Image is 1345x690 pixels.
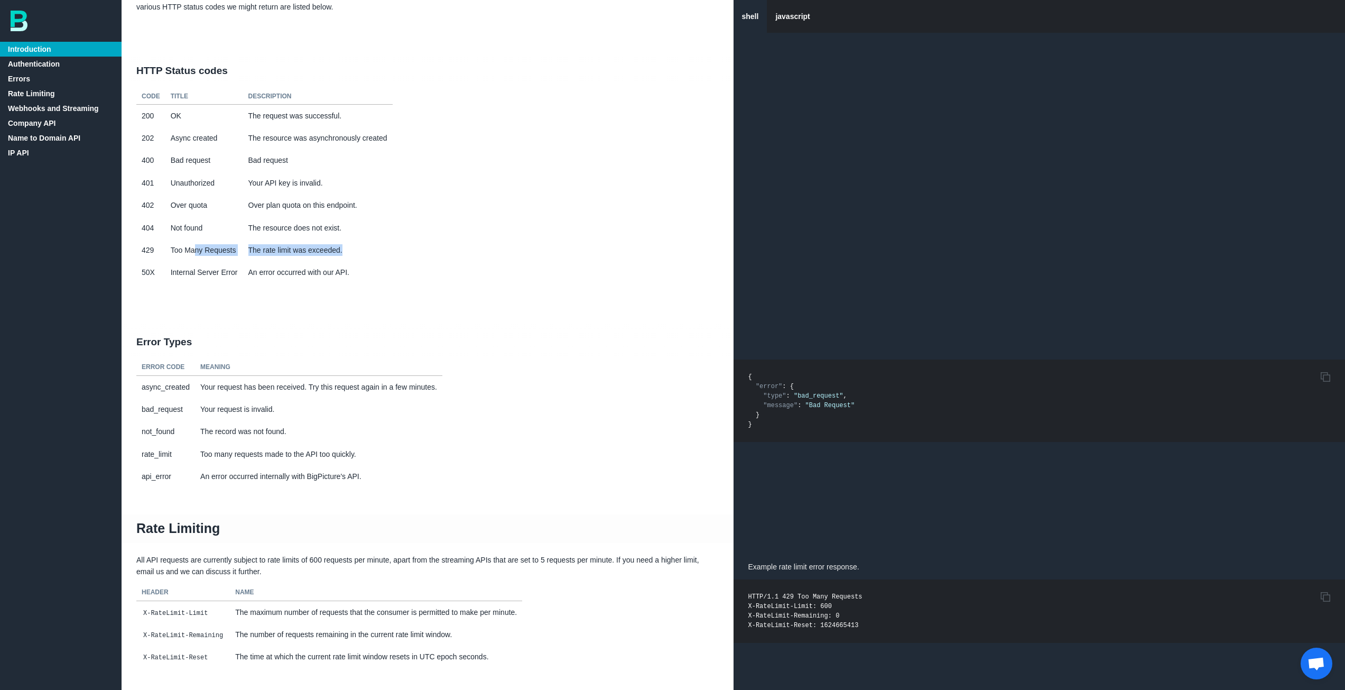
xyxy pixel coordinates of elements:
[748,373,752,381] span: {
[136,398,195,420] td: bad_request
[756,383,782,390] span: "error"
[230,601,522,623] td: The maximum number of requests that the consumer is permitted to make per minute.
[165,104,243,127] td: OK
[230,623,522,646] td: The number of requests remaining in the current rate limit window.
[805,402,855,409] span: "Bad Request"
[243,127,393,149] td: The resource was asynchronously created
[195,465,442,487] td: An error occurred internally with BigPicture's API.
[136,420,195,443] td: not_found
[763,402,797,409] span: "message"
[797,402,801,409] span: :
[243,172,393,194] td: Your API key is invalid.
[136,443,195,465] td: rate_limit
[195,360,442,375] th: Meaning
[136,127,165,149] td: 202
[243,104,393,127] td: The request was successful.
[195,420,442,443] td: The record was not found.
[782,383,786,390] span: :
[122,53,734,89] h2: HTTP Status codes
[11,11,27,31] img: bp-logo-B-teal.svg
[230,646,522,668] td: The time at which the current rate limit window resets in UTC epoch seconds.
[142,608,209,619] code: X-RateLimit-Limit
[165,127,243,149] td: Async created
[763,392,786,400] span: "type"
[136,217,165,239] td: 404
[136,89,165,105] th: Code
[748,593,862,629] code: HTTP/1.1 429 Too Many Requests X-RateLimit-Limit: 600 X-RateLimit-Remaining: 0 X-RateLimit-Reset:...
[843,392,847,400] span: ,
[136,585,230,601] th: Header
[756,411,759,419] span: }
[165,149,243,171] td: Bad request
[165,217,243,239] td: Not found
[243,261,393,283] td: An error occurred with our API.
[243,89,393,105] th: Description
[195,398,442,420] td: Your request is invalid.
[1301,648,1332,679] div: Open chat
[136,149,165,171] td: 400
[243,149,393,171] td: Bad request
[786,392,790,400] span: :
[165,172,243,194] td: Unauthorized
[136,172,165,194] td: 401
[165,261,243,283] td: Internal Server Error
[122,554,734,578] p: All API requests are currently subject to rate limits of 600 requests per minute, apart from the ...
[748,421,752,428] span: }
[142,652,209,663] code: X-RateLimit-Reset
[243,239,393,261] td: The rate limit was exceeded.
[136,239,165,261] td: 429
[136,194,165,216] td: 402
[136,104,165,127] td: 200
[136,465,195,487] td: api_error
[136,375,195,398] td: async_created
[165,194,243,216] td: Over quota
[794,392,843,400] span: "bad_request"
[122,324,734,360] h2: Error Types
[136,261,165,283] td: 50X
[195,375,442,398] td: Your request has been received. Try this request again in a few minutes.
[165,239,243,261] td: Too Many Requests
[195,443,442,465] td: Too many requests made to the API too quickly.
[142,630,225,641] code: X-RateLimit-Remaining
[230,585,522,601] th: Name
[243,217,393,239] td: The resource does not exist.
[136,360,195,375] th: Error Code
[122,514,734,543] h1: Rate Limiting
[165,89,243,105] th: Title
[790,383,794,390] span: {
[243,194,393,216] td: Over plan quota on this endpoint.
